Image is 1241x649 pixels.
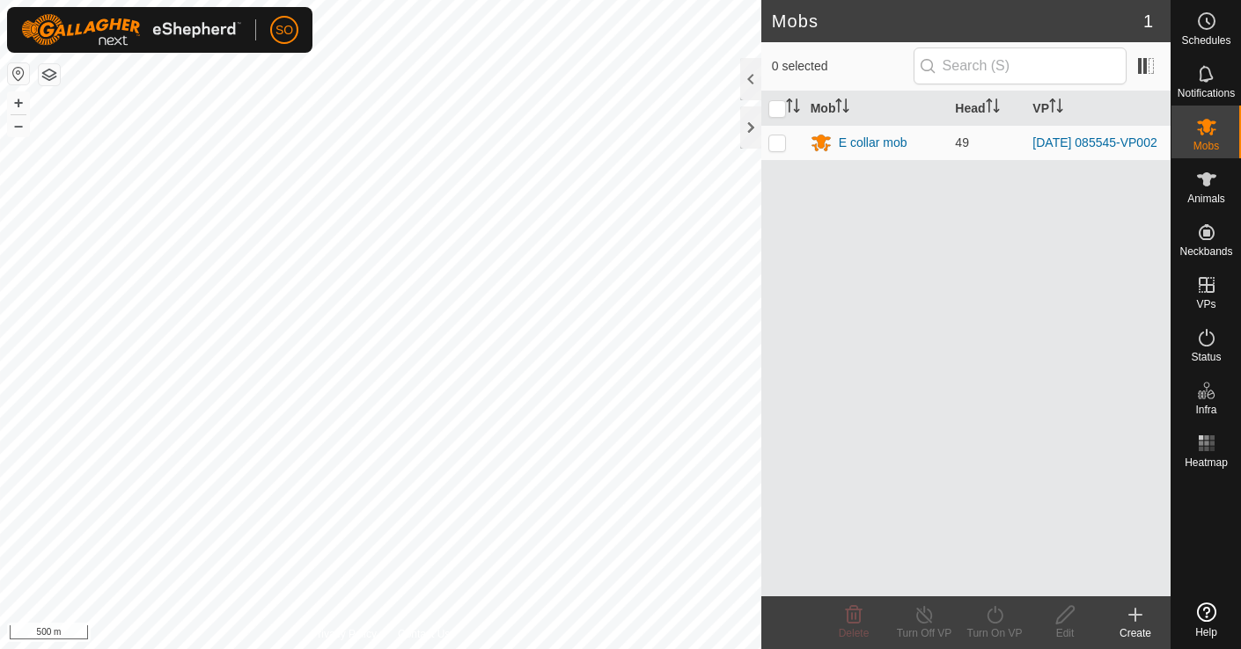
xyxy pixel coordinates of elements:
input: Search (S) [914,47,1127,84]
span: 1 [1143,8,1153,34]
span: Schedules [1181,35,1230,46]
span: VPs [1196,299,1215,310]
span: Delete [839,627,870,639]
span: Infra [1195,405,1216,415]
th: Head [948,91,1025,126]
span: Neckbands [1179,246,1232,257]
p-sorticon: Activate to sort [1049,101,1063,115]
p-sorticon: Activate to sort [835,101,849,115]
span: Animals [1187,193,1225,204]
p-sorticon: Activate to sort [986,101,1000,115]
a: Help [1171,595,1241,645]
a: [DATE] 085545-VP002 [1032,135,1157,149]
span: SO [275,21,293,40]
button: Map Layers [39,64,60,85]
button: + [8,92,29,113]
th: Mob [804,91,949,126]
span: 49 [955,135,969,149]
button: – [8,115,29,136]
span: Help [1195,627,1217,638]
span: Status [1191,352,1221,362]
a: Contact Us [398,626,450,642]
button: Reset Map [8,63,29,84]
span: Heatmap [1185,457,1228,468]
img: Gallagher Logo [21,14,241,46]
div: Create [1100,625,1171,641]
span: 0 selected [772,57,914,76]
span: Notifications [1178,88,1235,98]
div: Turn On VP [959,625,1030,641]
p-sorticon: Activate to sort [786,101,800,115]
a: Privacy Policy [311,626,377,642]
th: VP [1025,91,1171,126]
div: Turn Off VP [889,625,959,641]
span: Mobs [1193,141,1219,151]
div: Edit [1030,625,1100,641]
h2: Mobs [772,11,1143,32]
div: E collar mob [839,134,907,152]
